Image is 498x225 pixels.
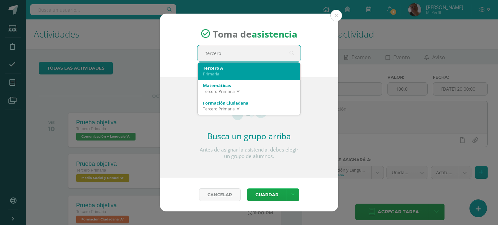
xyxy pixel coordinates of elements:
[199,188,241,201] a: Cancelar
[213,28,297,40] span: Toma de
[203,71,295,77] div: Primaria
[203,83,295,88] div: Matemáticas
[203,106,295,112] div: Tercero Primaria 'A'
[203,88,295,94] div: Tercero Primaria 'A'
[197,147,301,160] p: Antes de asignar la asistencia, debes elegir un grupo de alumnos.
[197,130,301,141] h2: Busca un grupo arriba
[197,45,301,61] input: Busca un grado o sección aquí...
[330,10,342,21] button: Close (Esc)
[203,100,295,106] div: Formación Ciudadana
[247,188,287,201] button: Guardar
[203,65,295,71] div: Tercero A
[252,28,297,40] strong: asistencia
